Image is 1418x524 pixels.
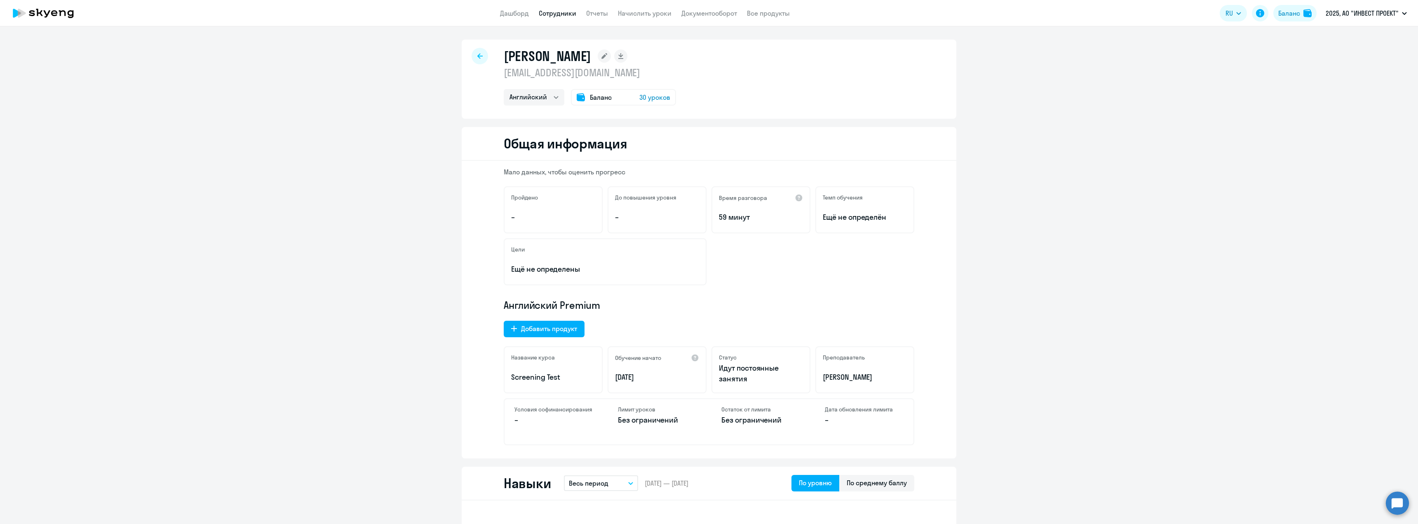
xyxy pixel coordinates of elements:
span: Ещё не определён [823,212,907,223]
button: 2025, АО "ИНВЕСТ ПРОЕКТ" [1322,3,1411,23]
p: Ещё не определены [511,264,699,275]
button: Весь период [564,475,638,491]
h5: Пройдено [511,194,538,201]
p: 59 минут [719,212,803,223]
p: Идут постоянные занятия [719,363,803,384]
a: Дашборд [500,9,529,17]
h5: Темп обучения [823,194,863,201]
span: [DATE] — [DATE] [645,479,688,488]
span: 30 уроков [639,92,670,102]
p: [PERSON_NAME] [823,372,907,383]
span: Английский Premium [504,298,600,312]
p: [EMAIL_ADDRESS][DOMAIN_NAME] [504,66,676,79]
h1: [PERSON_NAME] [504,48,591,64]
button: Балансbalance [1273,5,1317,21]
a: Сотрудники [539,9,576,17]
h5: До повышения уровня [615,194,676,201]
a: Все продукты [747,9,790,17]
p: – [615,212,699,223]
h5: Преподаватель [823,354,865,361]
p: Без ограничений [721,415,800,425]
h4: Дата обновления лимита [825,406,904,413]
h5: Цели [511,246,525,253]
p: Мало данных, чтобы оценить прогресс [504,167,914,176]
p: 2025, АО "ИНВЕСТ ПРОЕКТ" [1326,8,1399,18]
a: Отчеты [586,9,608,17]
div: По уровню [799,478,832,488]
img: balance [1303,9,1312,17]
div: Баланс [1278,8,1300,18]
h4: Условия софинансирования [514,406,593,413]
a: Документооборот [681,9,737,17]
p: Без ограничений [618,415,697,425]
p: – [511,212,595,223]
p: [DATE] [615,372,699,383]
button: RU [1220,5,1247,21]
span: RU [1225,8,1233,18]
a: Начислить уроки [618,9,671,17]
button: Добавить продукт [504,321,585,337]
p: – [825,415,904,425]
h4: Лимит уроков [618,406,697,413]
p: – [514,415,593,425]
p: Весь период [569,478,608,488]
h2: Общая информация [504,135,627,152]
h5: Статус [719,354,737,361]
h5: Время разговора [719,194,767,202]
p: Screening Test [511,372,595,383]
h5: Название курса [511,354,555,361]
div: Добавить продукт [521,324,577,334]
h4: Остаток от лимита [721,406,800,413]
h5: Обучение начато [615,354,661,362]
h2: Навыки [504,475,551,491]
div: По среднему баллу [847,478,907,488]
span: Баланс [590,92,612,102]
